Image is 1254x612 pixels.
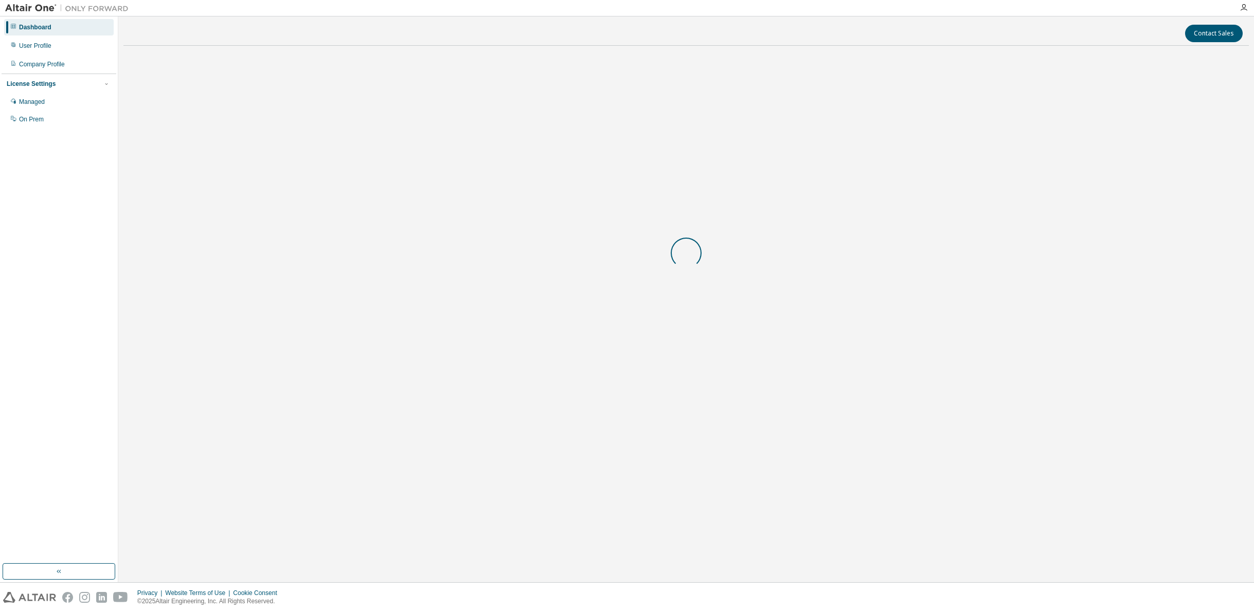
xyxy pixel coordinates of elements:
img: instagram.svg [79,592,90,603]
div: Dashboard [19,23,51,31]
div: Managed [19,98,45,106]
div: Cookie Consent [233,589,283,597]
div: Website Terms of Use [165,589,233,597]
div: License Settings [7,80,56,88]
p: © 2025 Altair Engineering, Inc. All Rights Reserved. [137,597,283,606]
img: Altair One [5,3,134,13]
img: linkedin.svg [96,592,107,603]
img: youtube.svg [113,592,128,603]
button: Contact Sales [1185,25,1243,42]
div: On Prem [19,115,44,123]
div: User Profile [19,42,51,50]
img: altair_logo.svg [3,592,56,603]
div: Privacy [137,589,165,597]
img: facebook.svg [62,592,73,603]
div: Company Profile [19,60,65,68]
